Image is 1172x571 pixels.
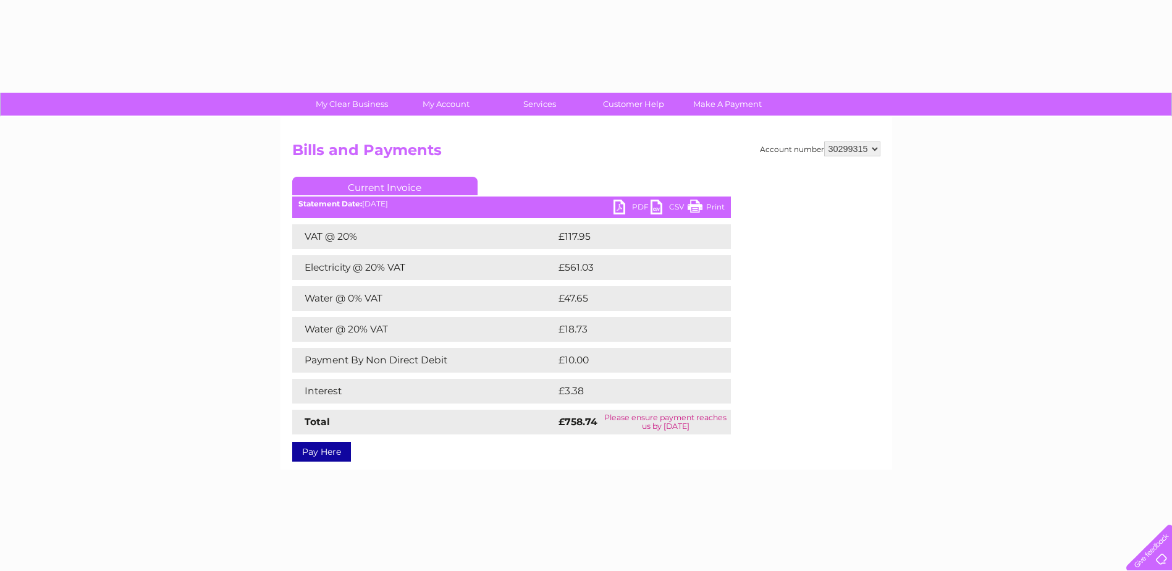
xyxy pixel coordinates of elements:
a: My Clear Business [301,93,403,116]
td: Please ensure payment reaches us by [DATE] [601,410,730,434]
strong: £758.74 [559,416,597,428]
a: Print [688,200,725,218]
h2: Bills and Payments [292,142,880,165]
a: Make A Payment [677,93,778,116]
td: Electricity @ 20% VAT [292,255,555,280]
td: £117.95 [555,224,707,249]
a: CSV [651,200,688,218]
div: [DATE] [292,200,731,208]
td: Water @ 0% VAT [292,286,555,311]
a: PDF [613,200,651,218]
td: Water @ 20% VAT [292,317,555,342]
td: £47.65 [555,286,705,311]
td: £18.73 [555,317,705,342]
td: Payment By Non Direct Debit [292,348,555,373]
td: £561.03 [555,255,708,280]
b: Statement Date: [298,199,362,208]
a: Services [489,93,591,116]
td: £10.00 [555,348,706,373]
a: My Account [395,93,497,116]
div: Account number [760,142,880,156]
td: VAT @ 20% [292,224,555,249]
a: Customer Help [583,93,685,116]
a: Current Invoice [292,177,478,195]
a: Pay Here [292,442,351,462]
strong: Total [305,416,330,428]
td: Interest [292,379,555,404]
td: £3.38 [555,379,702,404]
